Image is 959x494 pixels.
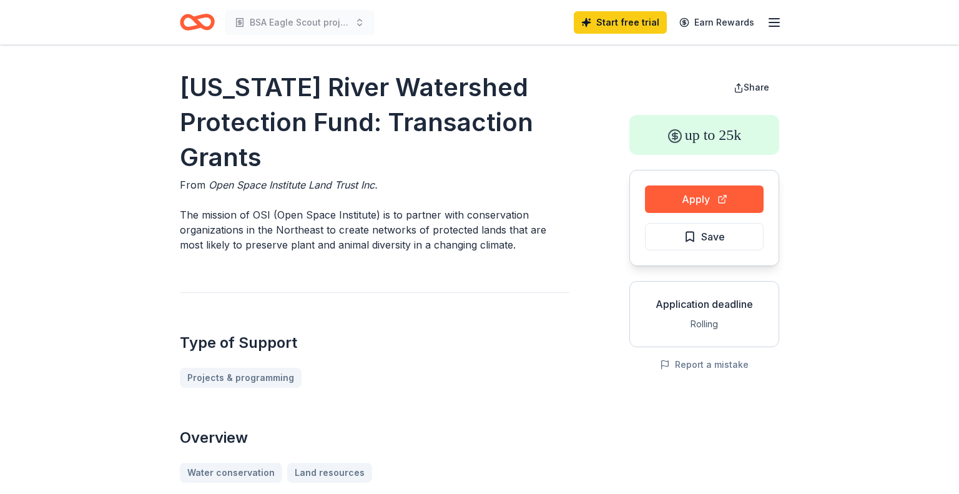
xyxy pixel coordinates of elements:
button: Save [645,223,764,250]
a: Start free trial [574,11,667,34]
span: Save [701,229,725,245]
a: Home [180,7,215,37]
h1: [US_STATE] River Watershed Protection Fund: Transaction Grants [180,70,569,175]
span: BSA Eagle Scout project-dog agility jumps [250,15,350,30]
a: Projects & programming [180,368,302,388]
button: Apply [645,185,764,213]
div: Rolling [640,317,769,332]
h2: Overview [180,428,569,448]
a: Earn Rewards [672,11,762,34]
div: Application deadline [640,297,769,312]
p: The mission of OSI (Open Space Institute) is to partner with conservation organizations in the No... [180,207,569,252]
span: Open Space Institute Land Trust Inc. [209,179,378,191]
button: BSA Eagle Scout project-dog agility jumps [225,10,375,35]
span: Share [744,82,769,92]
h2: Type of Support [180,333,569,353]
div: up to 25k [629,115,779,155]
button: Report a mistake [660,357,749,372]
button: Share [724,75,779,100]
div: From [180,177,569,192]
